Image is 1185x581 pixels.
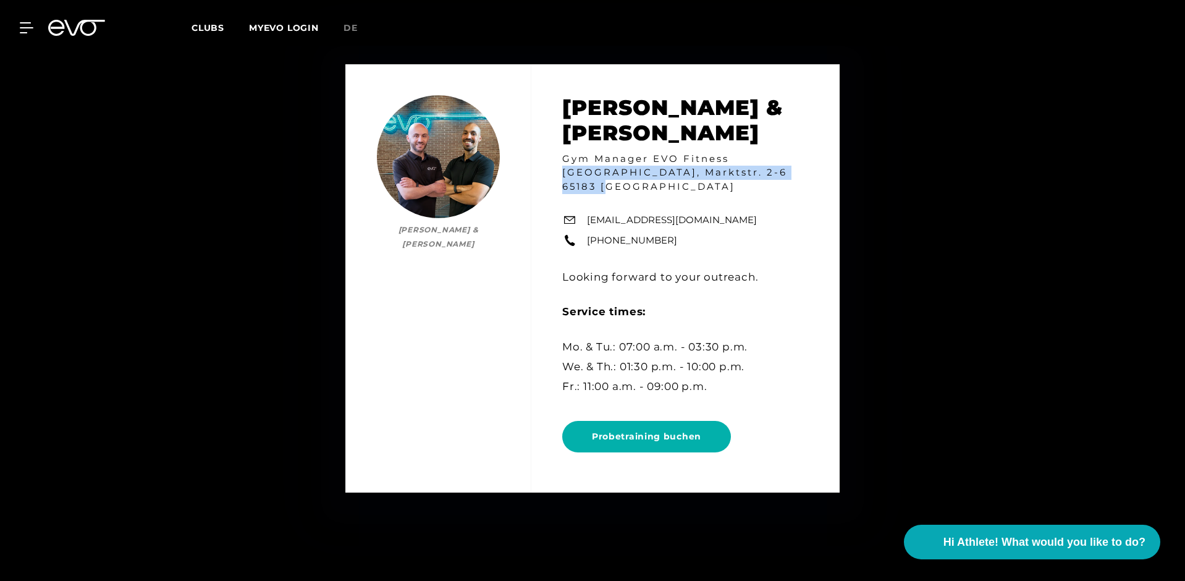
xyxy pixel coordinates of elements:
[192,22,249,33] a: Clubs
[344,22,358,33] span: de
[249,22,319,33] a: MYEVO LOGIN
[344,21,373,35] a: de
[587,233,677,247] a: [PHONE_NUMBER]
[192,22,224,33] span: Clubs
[904,525,1160,559] button: Hi Athlete! What would you like to do?
[592,430,701,443] span: Probetraining buchen
[587,213,757,227] a: [EMAIL_ADDRESS][DOMAIN_NAME]
[943,534,1145,551] span: Hi Athlete! What would you like to do?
